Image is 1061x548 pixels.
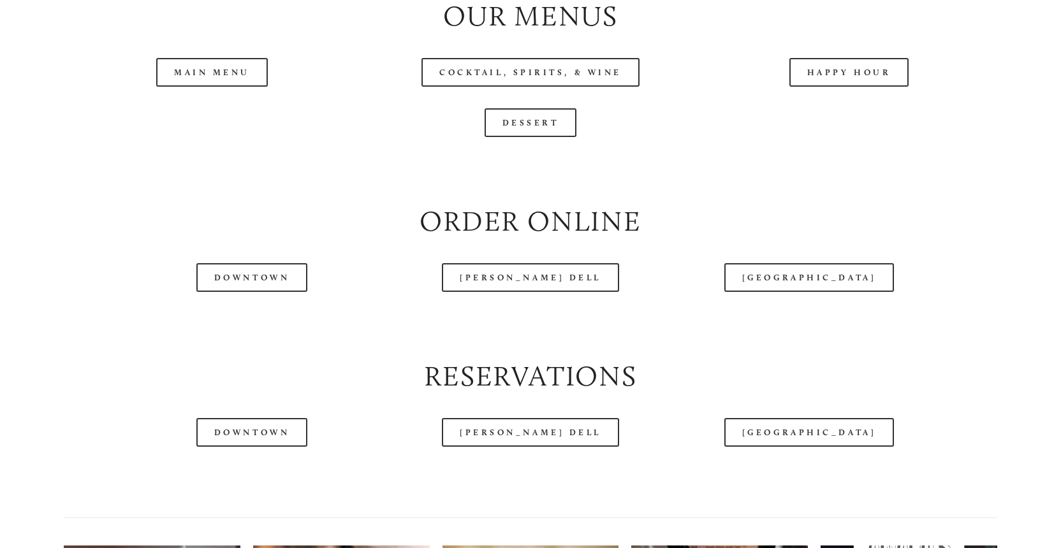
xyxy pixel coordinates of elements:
h2: Reservations [64,357,997,396]
h2: Order Online [64,202,997,242]
a: Downtown [196,418,307,447]
a: [GEOGRAPHIC_DATA] [724,263,894,292]
a: Downtown [196,263,307,292]
a: [GEOGRAPHIC_DATA] [724,418,894,447]
a: [PERSON_NAME] Dell [442,418,619,447]
a: [PERSON_NAME] Dell [442,263,619,292]
a: Dessert [485,108,577,137]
